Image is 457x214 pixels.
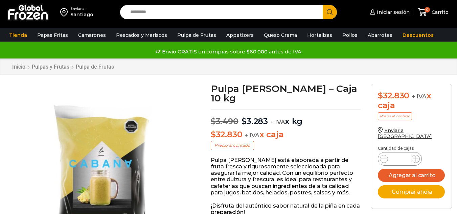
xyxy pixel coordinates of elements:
span: $ [242,116,247,126]
button: Agregar al carrito [378,169,445,182]
a: Pollos [339,29,361,42]
span: $ [378,91,383,100]
p: x kg [211,110,361,126]
nav: Breadcrumb [12,64,114,70]
a: Descuentos [399,29,437,42]
a: Pulpa de Frutas [75,64,114,70]
a: Queso Crema [260,29,300,42]
span: $ [211,129,216,139]
a: Enviar a [GEOGRAPHIC_DATA] [378,127,432,139]
div: Santiago [70,11,93,18]
p: Precio al contado [211,141,254,150]
bdi: 32.830 [378,91,409,100]
span: + IVA [245,132,259,139]
a: Tienda [6,29,30,42]
a: Pulpa de Frutas [174,29,220,42]
p: Precio al contado [378,112,412,120]
span: Carrito [430,9,449,16]
p: Pulpa [PERSON_NAME] está elaborada a partir de fruta fresca y rigurosamente seleccionada para ase... [211,157,361,196]
a: Papas Fritas [34,29,71,42]
a: Camarones [75,29,109,42]
button: Search button [323,5,337,19]
p: Cantidad de cajas [378,146,445,151]
a: 0 Carrito [416,4,450,20]
span: 0 [425,7,430,13]
a: Iniciar sesión [368,5,410,19]
span: + IVA [270,119,285,125]
a: Appetizers [223,29,257,42]
a: Pescados y Mariscos [113,29,170,42]
button: Comprar ahora [378,185,445,198]
a: Inicio [12,64,26,70]
p: x caja [211,130,361,140]
bdi: 32.830 [211,129,242,139]
span: + IVA [412,93,427,100]
a: Abarrotes [364,29,396,42]
span: Iniciar sesión [375,9,410,16]
bdi: 3.490 [211,116,238,126]
div: Enviar a [70,6,93,11]
input: Product quantity [393,154,406,164]
span: $ [211,116,216,126]
a: Pulpas y Frutas [31,64,70,70]
div: x caja [378,91,445,111]
h1: Pulpa [PERSON_NAME] – Caja 10 kg [211,84,361,103]
bdi: 3.283 [242,116,268,126]
img: address-field-icon.svg [60,6,70,18]
a: Hortalizas [304,29,336,42]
